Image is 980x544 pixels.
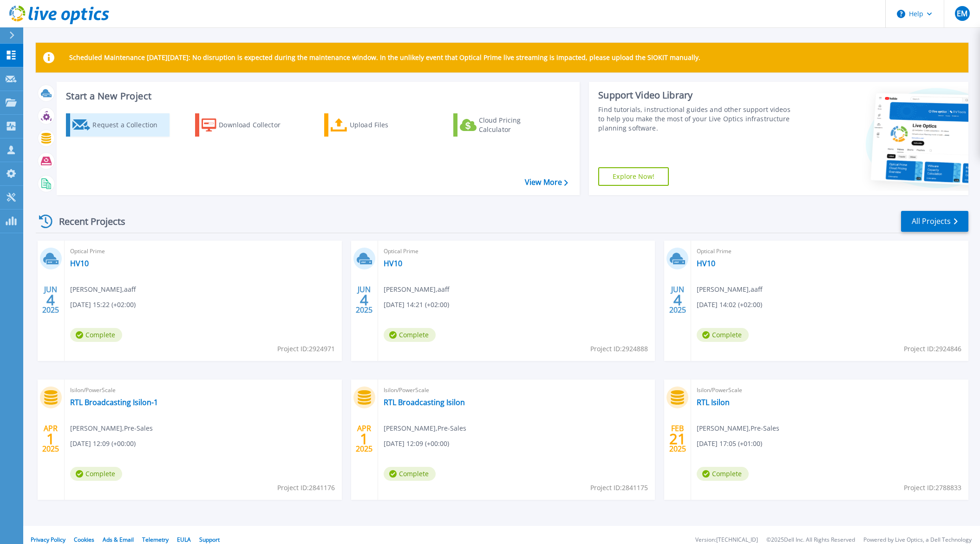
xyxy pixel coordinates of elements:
div: JUN 2025 [355,283,373,317]
div: Support Video Library [598,89,793,101]
span: 4 [46,296,55,304]
span: [DATE] 12:09 (+00:00) [70,439,136,449]
a: Explore Now! [598,167,669,186]
span: [PERSON_NAME] , aaff [697,284,762,295]
span: Isilon/PowerScale [384,385,650,395]
a: Support [199,536,220,544]
span: [DATE] 14:02 (+02:00) [697,300,762,310]
span: [PERSON_NAME] , Pre-Sales [70,423,153,433]
span: 4 [673,296,682,304]
a: HV10 [70,259,89,268]
span: [PERSON_NAME] , aaff [384,284,449,295]
span: Complete [697,328,749,342]
span: Complete [70,467,122,481]
div: Recent Projects [36,210,138,233]
h3: Start a New Project [66,91,568,101]
span: Project ID: 2788833 [904,483,961,493]
div: Cloud Pricing Calculator [479,116,553,134]
span: Optical Prime [697,246,963,256]
span: Complete [384,467,436,481]
div: Request a Collection [92,116,167,134]
span: Isilon/PowerScale [697,385,963,395]
p: Scheduled Maintenance [DATE][DATE]: No disruption is expected during the maintenance window. In t... [69,54,700,61]
span: Isilon/PowerScale [70,385,336,395]
a: Cookies [74,536,94,544]
span: Optical Prime [384,246,650,256]
a: View More [525,178,568,187]
span: Complete [697,467,749,481]
span: 1 [46,435,55,443]
a: Download Collector [195,113,299,137]
span: [DATE] 12:09 (+00:00) [384,439,449,449]
li: Powered by Live Optics, a Dell Technology [863,537,972,543]
span: Project ID: 2841176 [277,483,335,493]
span: 21 [669,435,686,443]
li: Version: [TECHNICAL_ID] [695,537,758,543]
span: Project ID: 2924971 [277,344,335,354]
div: Find tutorials, instructional guides and other support videos to help you make the most of your L... [598,105,793,133]
span: Complete [384,328,436,342]
a: Upload Files [324,113,428,137]
div: FEB 2025 [669,422,686,456]
div: JUN 2025 [669,283,686,317]
span: [PERSON_NAME] , Pre-Sales [384,423,466,433]
span: [PERSON_NAME] , aaff [70,284,136,295]
div: APR 2025 [355,422,373,456]
li: © 2025 Dell Inc. All Rights Reserved [766,537,855,543]
div: Upload Files [350,116,424,134]
a: Cloud Pricing Calculator [453,113,557,137]
a: RTL Broadcasting Isilon [384,398,465,407]
a: All Projects [901,211,968,232]
div: Download Collector [219,116,293,134]
span: 4 [360,296,368,304]
a: HV10 [384,259,402,268]
a: EULA [177,536,191,544]
a: RTL Isilon [697,398,730,407]
a: HV10 [697,259,715,268]
div: APR 2025 [42,422,59,456]
span: Optical Prime [70,246,336,256]
span: [PERSON_NAME] , Pre-Sales [697,423,779,433]
a: RTL Broadcasting Isilon-1 [70,398,158,407]
a: Privacy Policy [31,536,65,544]
div: JUN 2025 [42,283,59,317]
a: Ads & Email [103,536,134,544]
span: [DATE] 15:22 (+02:00) [70,300,136,310]
span: Project ID: 2924846 [904,344,961,354]
span: Project ID: 2924888 [590,344,648,354]
a: Telemetry [142,536,169,544]
a: Request a Collection [66,113,170,137]
span: [DATE] 17:05 (+01:00) [697,439,762,449]
span: [DATE] 14:21 (+02:00) [384,300,449,310]
span: Project ID: 2841175 [590,483,648,493]
span: EM [957,10,967,17]
span: 1 [360,435,368,443]
span: Complete [70,328,122,342]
